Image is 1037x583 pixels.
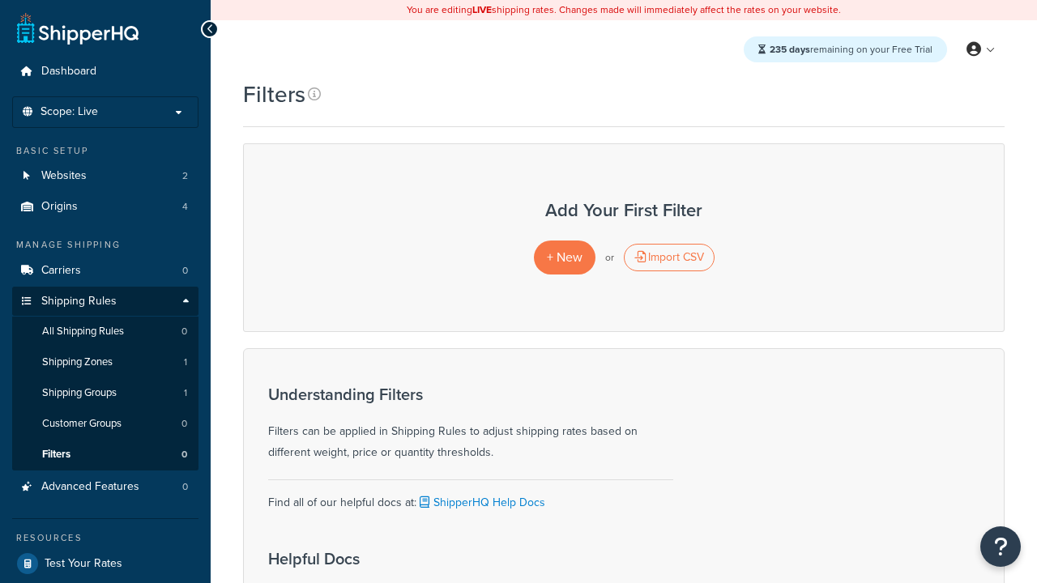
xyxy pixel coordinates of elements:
[472,2,492,17] b: LIVE
[12,317,198,347] li: All Shipping Rules
[12,256,198,286] a: Carriers 0
[12,409,198,439] a: Customer Groups 0
[268,479,673,513] div: Find all of our helpful docs at:
[770,42,810,57] strong: 235 days
[12,378,198,408] li: Shipping Groups
[12,192,198,222] a: Origins 4
[12,378,198,408] a: Shipping Groups 1
[744,36,947,62] div: remaining on your Free Trial
[12,161,198,191] li: Websites
[41,65,96,79] span: Dashboard
[42,386,117,400] span: Shipping Groups
[181,325,187,338] span: 0
[12,144,198,158] div: Basic Setup
[605,246,614,269] p: or
[12,549,198,578] a: Test Your Rates
[182,200,188,214] span: 4
[12,256,198,286] li: Carriers
[41,105,98,119] span: Scope: Live
[12,317,198,347] a: All Shipping Rules 0
[534,240,595,274] a: + New
[12,472,198,502] a: Advanced Features 0
[41,200,78,214] span: Origins
[12,287,198,317] a: Shipping Rules
[980,526,1021,567] button: Open Resource Center
[42,325,124,338] span: All Shipping Rules
[12,347,198,377] li: Shipping Zones
[182,169,188,183] span: 2
[268,385,673,403] h3: Understanding Filters
[182,264,188,278] span: 0
[41,480,139,494] span: Advanced Features
[416,494,545,511] a: ShipperHQ Help Docs
[42,417,122,431] span: Customer Groups
[41,264,81,278] span: Carriers
[45,557,122,571] span: Test Your Rates
[184,386,187,400] span: 1
[12,192,198,222] li: Origins
[12,347,198,377] a: Shipping Zones 1
[12,57,198,87] a: Dashboard
[624,244,715,271] div: Import CSV
[243,79,305,110] h1: Filters
[12,161,198,191] a: Websites 2
[12,287,198,471] li: Shipping Rules
[12,531,198,545] div: Resources
[181,417,187,431] span: 0
[42,355,113,369] span: Shipping Zones
[547,248,583,266] span: + New
[42,448,70,462] span: Filters
[268,550,600,568] h3: Helpful Docs
[41,295,117,309] span: Shipping Rules
[260,201,988,220] h3: Add Your First Filter
[181,448,187,462] span: 0
[12,238,198,252] div: Manage Shipping
[12,472,198,502] li: Advanced Features
[17,12,139,45] a: ShipperHQ Home
[41,169,87,183] span: Websites
[184,355,187,369] span: 1
[12,409,198,439] li: Customer Groups
[12,440,198,470] li: Filters
[12,440,198,470] a: Filters 0
[268,385,673,463] div: Filters can be applied in Shipping Rules to adjust shipping rates based on different weight, pric...
[182,480,188,494] span: 0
